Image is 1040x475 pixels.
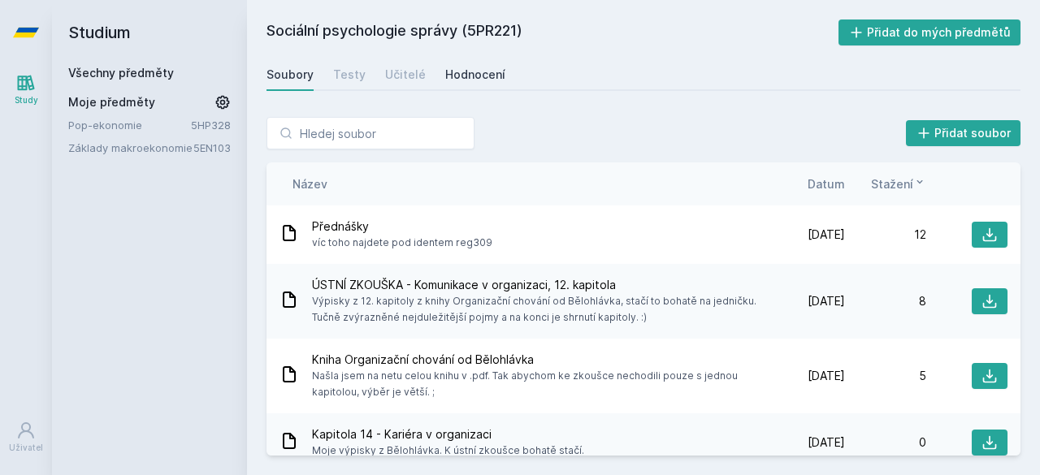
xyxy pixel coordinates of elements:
[845,368,926,384] div: 5
[838,19,1021,45] button: Přidat do mých předmětů
[312,277,757,293] span: ÚSTNÍ ZKOUŠKA - Komunikace v organizaci, 12. kapitola
[312,352,757,368] span: Kniha Organizační chování od Bělohlávka
[15,94,38,106] div: Study
[312,443,584,459] span: Moje výpisky z Bělohlávka. K ústní zkoušce bohatě stačí.
[191,119,231,132] a: 5HP328
[3,412,49,462] a: Uživatel
[845,293,926,309] div: 8
[333,58,366,91] a: Testy
[266,67,314,83] div: Soubory
[68,94,155,110] span: Moje předměty
[871,175,926,192] button: Stažení
[312,293,757,326] span: Výpisky z 12. kapitoly z knihy Organizační chování od Bělohlávka, stačí to bohatě na jedničku. Tu...
[3,65,49,114] a: Study
[68,66,174,80] a: Všechny předměty
[266,117,474,149] input: Hledej soubor
[312,218,492,235] span: Přednášky
[68,117,191,133] a: Pop-ekonomie
[266,58,314,91] a: Soubory
[292,175,327,192] button: Název
[333,67,366,83] div: Testy
[808,293,845,309] span: [DATE]
[9,442,43,454] div: Uživatel
[193,141,231,154] a: 5EN103
[312,235,492,251] span: víc toho najdete pod identem reg309
[266,19,838,45] h2: Sociální psychologie správy (5PR221)
[445,58,505,91] a: Hodnocení
[808,434,845,451] span: [DATE]
[871,175,913,192] span: Stažení
[845,434,926,451] div: 0
[385,58,426,91] a: Učitelé
[808,175,845,192] button: Datum
[808,227,845,243] span: [DATE]
[808,368,845,384] span: [DATE]
[312,368,757,400] span: Našla jsem na netu celou knihu v .pdf. Tak abychom ke zkoušce nechodili pouze s jednou kapitolou,...
[385,67,426,83] div: Učitelé
[68,140,193,156] a: Základy makroekonomie
[845,227,926,243] div: 12
[445,67,505,83] div: Hodnocení
[312,426,584,443] span: Kapitola 14 - Kariéra v organizaci
[906,120,1021,146] button: Přidat soubor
